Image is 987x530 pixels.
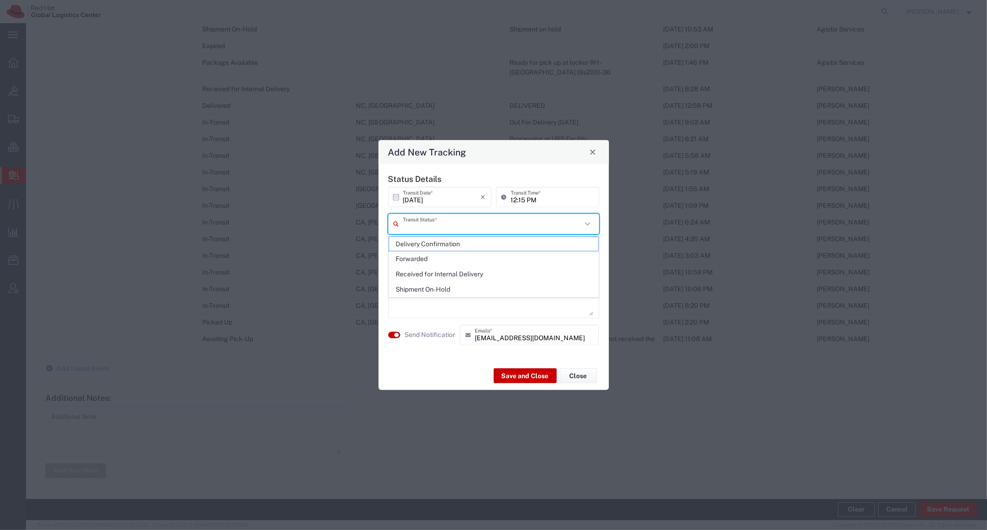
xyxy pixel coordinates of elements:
agx-label: Send Notification [405,330,455,340]
h4: Add New Tracking [388,145,466,159]
h5: Status Details [388,174,599,183]
button: Save and Close [494,368,557,383]
button: Close [560,368,597,383]
label: Send Notification [405,330,457,340]
span: Received for Internal Delivery [389,267,598,281]
button: Close [586,145,599,158]
span: Delivery Confirmation [389,237,598,251]
i: × [481,189,486,204]
span: Shipment On-Hold [389,282,598,297]
span: Forwarded [389,252,598,266]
